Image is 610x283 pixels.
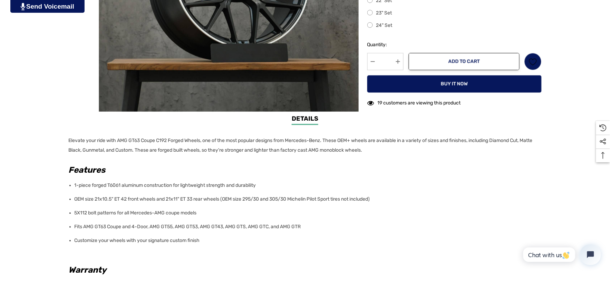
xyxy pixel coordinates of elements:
button: Buy it now [367,75,542,93]
label: 24" Set [367,21,542,30]
label: Quantity: [367,41,404,49]
li: OEM size 21x10.5" ET 42 front wheels and 21x11" ET 33 rear wheels (OEM size 295/30 and 305/30 Mic... [75,193,538,206]
a: Wish List [524,53,542,70]
a: Details [292,114,318,125]
label: 23" Set [367,9,542,17]
button: Add to Cart [409,53,520,70]
svg: Top [596,152,610,159]
h2: Features [69,164,538,176]
svg: Wish List [529,58,537,66]
span: Elevate your ride with AMG GT63 Coupe C192 Forged Wheels, one of the most popular designs from Me... [69,138,533,153]
li: 5X112 bolt patterns for all Mercedes-AMG coupe models [75,206,538,220]
li: Fits AMG GT63 Coupe and 4-Door, AMG GT55, AMG GT53, AMG GT43, AMG GTS, AMG GTC, and AMG GTR [75,220,538,234]
li: Customize your wheels with your signature custom finish [75,234,538,248]
li: 1-piece forged T6061 aluminum construction for lightweight strength and durability [75,179,538,193]
h2: Warranty [69,264,538,276]
svg: Recently Viewed [600,124,607,131]
svg: Social Media [600,138,607,145]
div: 19 customers are viewing this product [367,97,461,108]
iframe: Tidio Chat [516,239,607,271]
